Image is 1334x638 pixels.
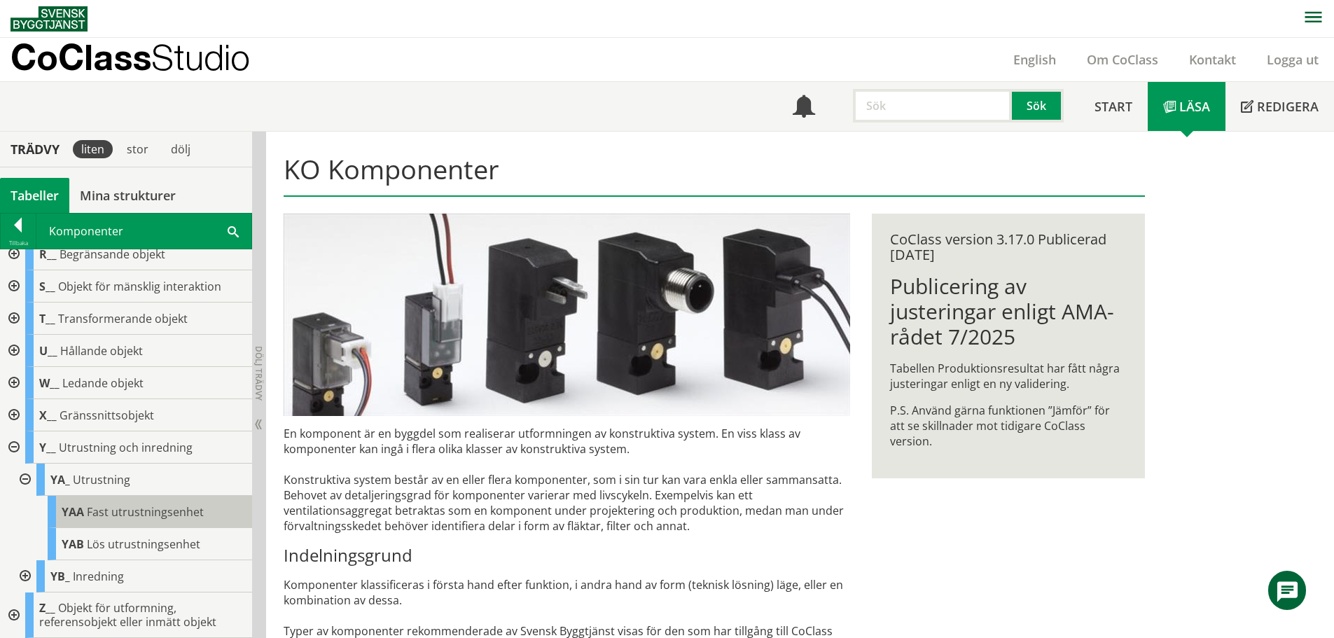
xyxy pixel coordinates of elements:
[284,153,1144,197] h1: KO Komponenter
[118,140,157,158] div: stor
[998,51,1071,68] a: English
[1079,82,1148,131] a: Start
[853,89,1012,123] input: Sök
[73,569,124,584] span: Inredning
[890,403,1126,449] p: P.S. Använd gärna funktionen ”Jämför” för att se skillnader mot tidigare CoClass version.
[1095,98,1132,115] span: Start
[162,140,199,158] div: dölj
[69,178,186,213] a: Mina strukturer
[62,375,144,391] span: Ledande objekt
[1,237,36,249] div: Tillbaka
[39,247,57,262] span: R__
[60,247,165,262] span: Begränsande objekt
[39,375,60,391] span: W__
[87,536,200,552] span: Lös utrustningsenhet
[3,141,67,157] div: Trädvy
[39,600,55,616] span: Z__
[284,545,850,566] h3: Indelningsgrund
[39,343,57,359] span: U__
[39,600,216,630] span: Objekt för utformning, referensobjekt eller inmätt objekt
[1174,51,1251,68] a: Kontakt
[39,311,55,326] span: T__
[58,279,221,294] span: Objekt för mänsklig interaktion
[73,472,130,487] span: Utrustning
[1148,82,1225,131] a: Läsa
[890,274,1126,349] h1: Publicering av justeringar enligt AMA-rådet 7/2025
[39,408,57,423] span: X__
[151,36,250,78] span: Studio
[62,536,84,552] span: YAB
[228,223,239,238] span: Sök i tabellen
[1225,82,1334,131] a: Redigera
[39,279,55,294] span: S__
[87,504,204,520] span: Fast utrustningsenhet
[50,569,70,584] span: YB_
[890,232,1126,263] div: CoClass version 3.17.0 Publicerad [DATE]
[36,214,251,249] div: Komponenter
[73,140,113,158] div: liten
[60,343,143,359] span: Hållande objekt
[1179,98,1210,115] span: Läsa
[1012,89,1064,123] button: Sök
[793,97,815,119] span: Notifikationer
[62,504,84,520] span: YAA
[284,214,850,416] img: pilotventiler.jpg
[50,472,70,487] span: YA_
[58,311,188,326] span: Transformerande objekt
[11,49,250,65] p: CoClass
[1251,51,1334,68] a: Logga ut
[60,408,154,423] span: Gränssnittsobjekt
[59,440,193,455] span: Utrustning och inredning
[253,346,265,401] span: Dölj trädvy
[1071,51,1174,68] a: Om CoClass
[1257,98,1319,115] span: Redigera
[39,440,56,455] span: Y__
[890,361,1126,391] p: Tabellen Produktionsresultat har fått några justeringar enligt en ny validering.
[11,6,88,32] img: Svensk Byggtjänst
[11,38,280,81] a: CoClassStudio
